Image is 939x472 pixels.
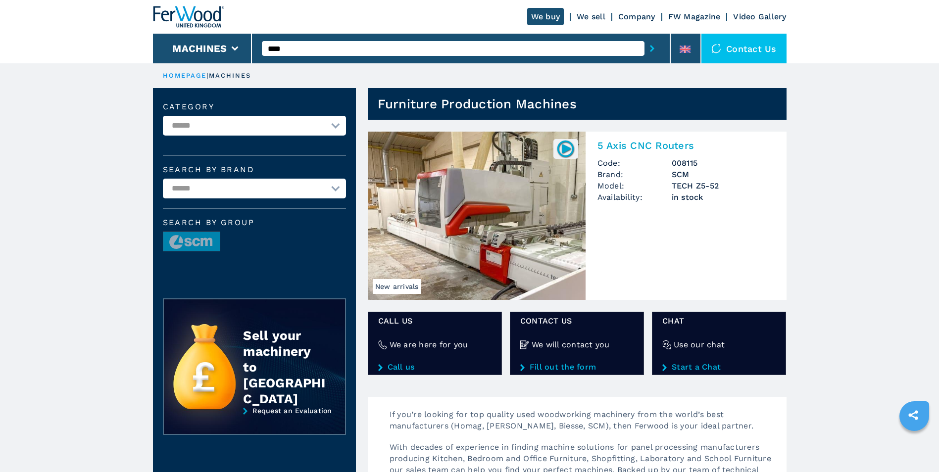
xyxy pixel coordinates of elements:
img: image [163,232,220,252]
div: Contact us [701,34,787,63]
label: Search by brand [163,166,346,174]
iframe: Chat [897,427,932,465]
span: in stock [672,191,775,203]
span: | [206,72,208,79]
span: New arrivals [373,279,421,294]
span: Code: [597,157,672,169]
button: submit-button [644,37,660,60]
span: Search by group [163,219,346,227]
a: Call us [378,363,492,372]
h3: TECH Z5-52 [672,180,775,191]
img: Ferwood [153,6,224,28]
h3: SCM [672,169,775,180]
img: We will contact you [520,340,529,349]
span: Availability: [597,191,672,203]
h1: Furniture Production Machines [378,96,577,112]
h4: Use our chat [674,339,725,350]
img: We are here for you [378,340,387,349]
span: Call us [378,315,492,327]
a: Fill out the form [520,363,634,372]
span: Model: [597,180,672,191]
span: Brand: [597,169,672,180]
img: 008115 [556,139,575,158]
a: We sell [577,12,605,21]
img: Use our chat [662,340,671,349]
a: HOMEPAGE [163,72,207,79]
label: Category [163,103,346,111]
p: machines [209,71,251,80]
div: Sell your machinery to [GEOGRAPHIC_DATA] [243,328,325,407]
a: Company [618,12,655,21]
img: Contact us [711,44,721,53]
button: Machines [172,43,227,54]
a: sharethis [901,403,926,427]
a: 5 Axis CNC Routers SCM TECH Z5-52New arrivals0081155 Axis CNC RoutersCode:008115Brand:SCMModel:TE... [368,132,787,300]
img: 5 Axis CNC Routers SCM TECH Z5-52 [368,132,586,300]
a: We buy [527,8,564,25]
p: If you’re looking for top quality used woodworking machinery from the world’s best manufacturers ... [380,409,787,441]
h4: We are here for you [390,339,468,350]
h2: 5 Axis CNC Routers [597,140,775,151]
a: Start a Chat [662,363,776,372]
a: Request an Evaluation [163,407,346,442]
a: Video Gallery [733,12,786,21]
span: CONTACT US [520,315,634,327]
h4: We will contact you [532,339,610,350]
span: CHAT [662,315,776,327]
h3: 008115 [672,157,775,169]
a: FW Magazine [668,12,721,21]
